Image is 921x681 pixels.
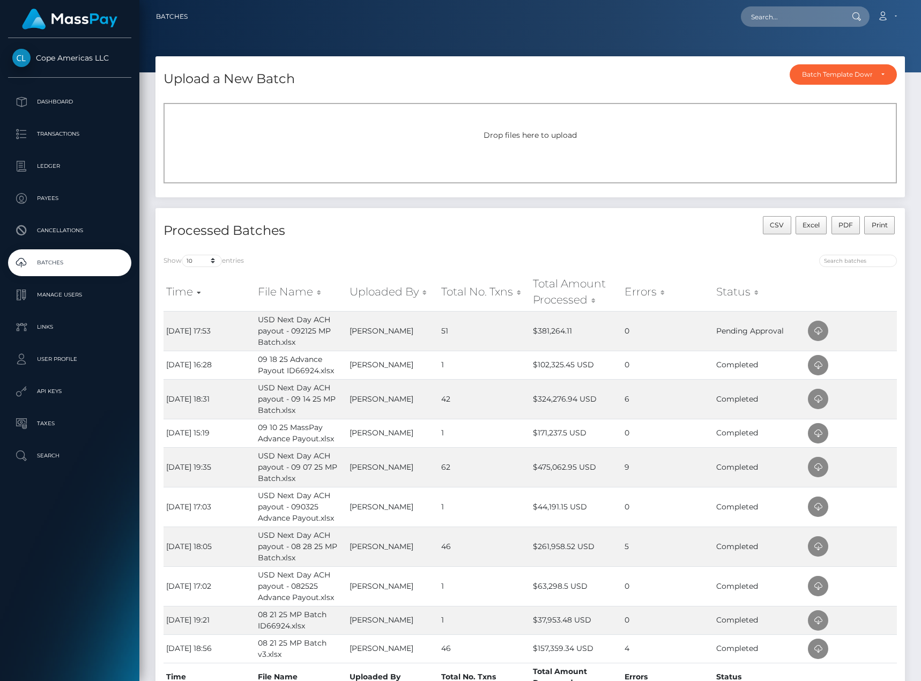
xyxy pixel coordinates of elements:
[838,221,853,229] span: PDF
[182,255,222,267] select: Showentries
[530,273,622,311] th: Total Amount Processed: activate to sort column ascending
[12,158,127,174] p: Ledger
[12,94,127,110] p: Dashboard
[347,311,439,351] td: [PERSON_NAME]
[8,442,131,469] a: Search
[12,126,127,142] p: Transactions
[255,527,347,566] td: USD Next Day ACH payout - 08 28 25 MP Batch.xlsx
[714,447,805,487] td: Completed
[255,311,347,351] td: USD Next Day ACH payout - 092125 MP Batch.xlsx
[255,606,347,634] td: 08 21 25 MP Batch ID66924.xlsx
[8,121,131,147] a: Transactions
[714,351,805,379] td: Completed
[347,606,439,634] td: [PERSON_NAME]
[164,221,522,240] h4: Processed Batches
[8,282,131,308] a: Manage Users
[530,419,622,447] td: $171,237.5 USD
[714,379,805,419] td: Completed
[439,447,530,487] td: 62
[8,378,131,405] a: API Keys
[164,566,255,606] td: [DATE] 17:02
[164,634,255,663] td: [DATE] 18:56
[530,487,622,527] td: $44,191.15 USD
[530,566,622,606] td: $63,298.5 USD
[622,527,714,566] td: 5
[714,273,805,311] th: Status: activate to sort column ascending
[12,287,127,303] p: Manage Users
[622,606,714,634] td: 0
[714,527,805,566] td: Completed
[12,416,127,432] p: Taxes
[255,351,347,379] td: 09 18 25 Advance Payout ID66924.xlsx
[347,419,439,447] td: [PERSON_NAME]
[164,606,255,634] td: [DATE] 19:21
[622,273,714,311] th: Errors: activate to sort column ascending
[622,419,714,447] td: 0
[8,217,131,244] a: Cancellations
[819,255,897,267] input: Search batches
[803,221,820,229] span: Excel
[22,9,117,29] img: MassPay Logo
[8,88,131,115] a: Dashboard
[741,6,842,27] input: Search...
[12,448,127,464] p: Search
[439,634,530,663] td: 46
[8,153,131,180] a: Ledger
[439,527,530,566] td: 46
[530,379,622,419] td: $324,276.94 USD
[714,487,805,527] td: Completed
[347,527,439,566] td: [PERSON_NAME]
[439,487,530,527] td: 1
[347,566,439,606] td: [PERSON_NAME]
[164,70,295,88] h4: Upload a New Batch
[347,379,439,419] td: [PERSON_NAME]
[714,634,805,663] td: Completed
[484,130,577,140] span: Drop files here to upload
[347,351,439,379] td: [PERSON_NAME]
[439,566,530,606] td: 1
[8,249,131,276] a: Batches
[622,634,714,663] td: 4
[12,223,127,239] p: Cancellations
[439,273,530,311] th: Total No. Txns: activate to sort column ascending
[770,221,784,229] span: CSV
[622,379,714,419] td: 6
[164,447,255,487] td: [DATE] 19:35
[347,634,439,663] td: [PERSON_NAME]
[872,221,888,229] span: Print
[530,634,622,663] td: $157,359.34 USD
[763,216,791,234] button: CSV
[164,527,255,566] td: [DATE] 18:05
[12,383,127,399] p: API Keys
[622,566,714,606] td: 0
[164,379,255,419] td: [DATE] 18:31
[164,311,255,351] td: [DATE] 17:53
[714,606,805,634] td: Completed
[831,216,860,234] button: PDF
[12,351,127,367] p: User Profile
[796,216,827,234] button: Excel
[347,273,439,311] th: Uploaded By: activate to sort column ascending
[255,634,347,663] td: 08 21 25 MP Batch v3.xlsx
[8,410,131,437] a: Taxes
[530,351,622,379] td: $102,325.45 USD
[8,53,131,63] span: Cope Americas LLC
[255,419,347,447] td: 09 10 25 MassPay Advance Payout.xlsx
[347,447,439,487] td: [PERSON_NAME]
[164,255,244,267] label: Show entries
[622,311,714,351] td: 0
[802,70,872,79] div: Batch Template Download
[439,606,530,634] td: 1
[622,487,714,527] td: 0
[530,311,622,351] td: $381,264.11
[439,311,530,351] td: 51
[439,419,530,447] td: 1
[714,566,805,606] td: Completed
[790,64,897,85] button: Batch Template Download
[164,273,255,311] th: Time: activate to sort column ascending
[255,447,347,487] td: USD Next Day ACH payout - 09 07 25 MP Batch.xlsx
[530,447,622,487] td: $475,062.95 USD
[439,379,530,419] td: 42
[255,379,347,419] td: USD Next Day ACH payout - 09 14 25 MP Batch.xlsx
[164,487,255,527] td: [DATE] 17:03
